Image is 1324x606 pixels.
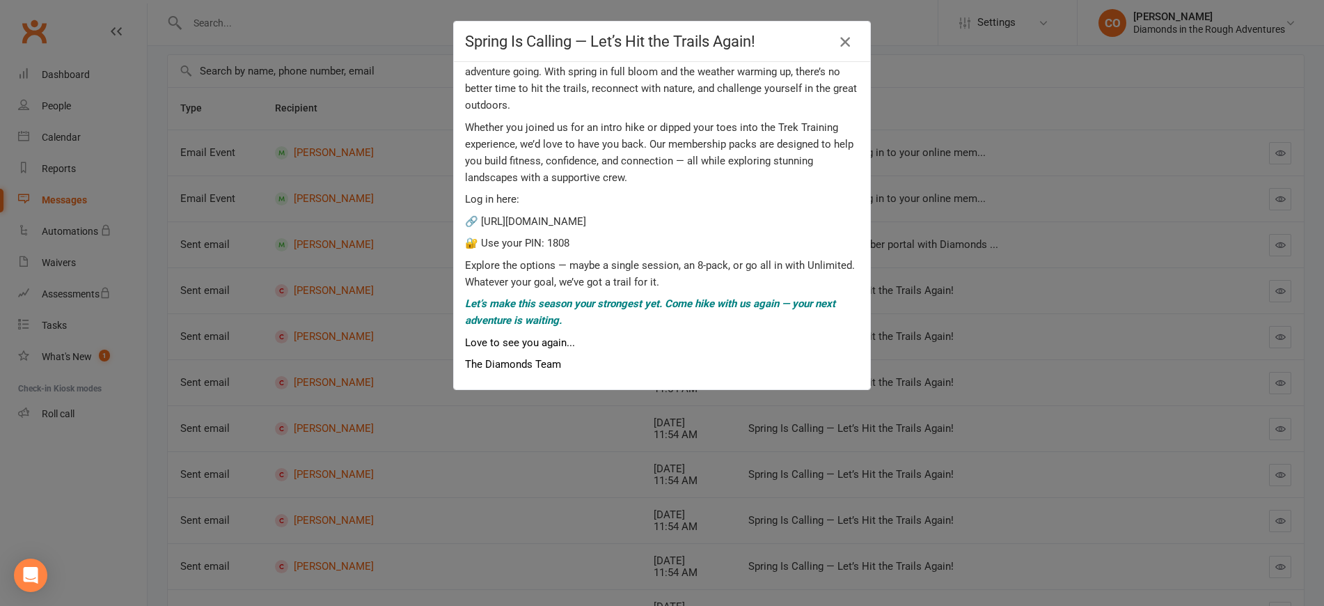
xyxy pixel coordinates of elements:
[14,559,47,592] div: Open Intercom Messenger
[465,235,859,251] p: 🔐 Use your PIN: 1808
[465,119,859,186] p: Whether you joined us for an intro hike or dipped your toes into the Trek Training experience, we...
[465,336,575,349] span: Love to see you again...
[465,33,838,50] div: Spring Is Calling — Let’s Hit the Trails Again!
[465,191,859,208] p: Log in here:
[465,297,835,327] span: Let’s make this season your strongest yet. Come hike with us again — your next adventure is waiting.
[465,257,859,290] p: Explore the options — maybe a single session, an 8-pack, or go all in with Unlimited. Whatever yo...
[834,31,856,53] button: Close
[465,358,561,371] span: The Diamonds Team
[465,47,859,114] p: You’ve taken the first step with us — now it’s time to lace up again and keep the adventure going...
[465,213,859,230] p: 🔗 [URL][DOMAIN_NAME]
